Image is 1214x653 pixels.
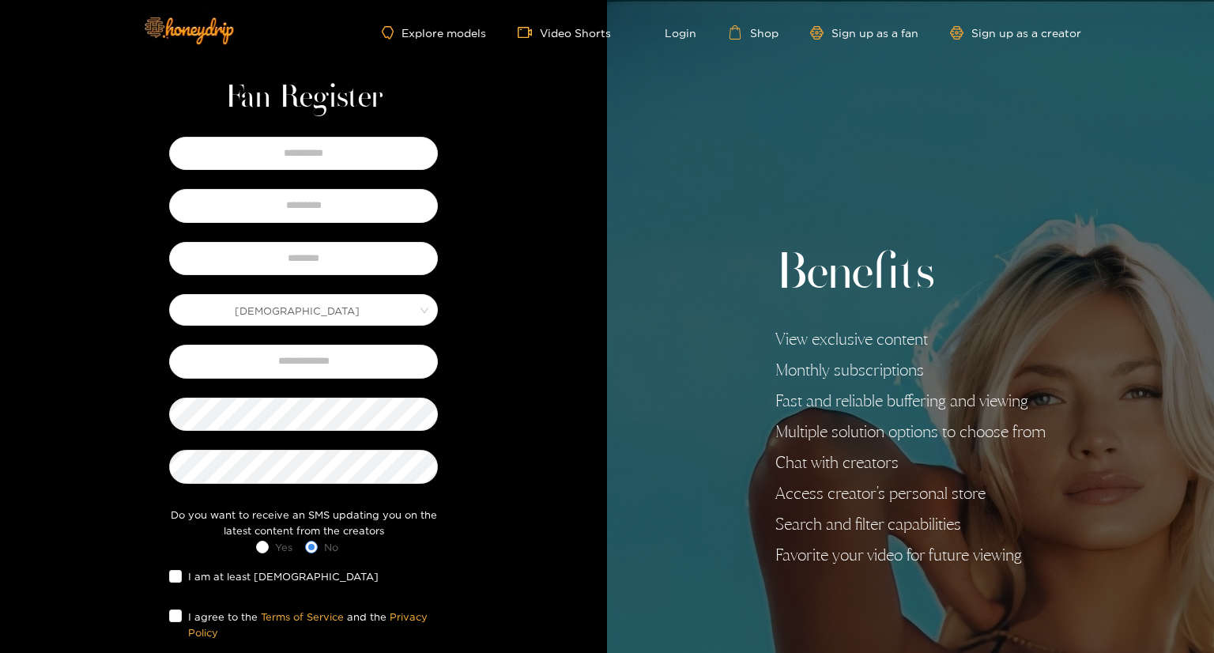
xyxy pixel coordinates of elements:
[182,568,385,584] span: I am at least [DEMOGRAPHIC_DATA]
[775,515,1046,534] li: Search and filter capabilities
[518,25,611,40] a: Video Shorts
[775,244,1046,304] h2: Benefits
[775,422,1046,441] li: Multiple solution options to choose from
[775,391,1046,410] li: Fast and reliable buffering and viewing
[950,26,1081,40] a: Sign up as a creator
[225,79,383,117] h1: Fan Register
[318,539,345,555] span: No
[728,25,779,40] a: Shop
[810,26,918,40] a: Sign up as a fan
[518,25,540,40] span: video-camera
[643,25,696,40] a: Login
[165,507,442,539] div: Do you want to receive an SMS updating you on the latest content from the creators
[261,611,344,622] a: Terms of Service
[182,609,438,641] span: I agree to the and the
[775,484,1046,503] li: Access creator's personal store
[775,545,1046,564] li: Favorite your video for future viewing
[269,539,299,555] span: Yes
[775,453,1046,472] li: Chat with creators
[170,299,437,321] span: Male
[382,26,486,40] a: Explore models
[775,330,1046,349] li: View exclusive content
[775,360,1046,379] li: Monthly subscriptions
